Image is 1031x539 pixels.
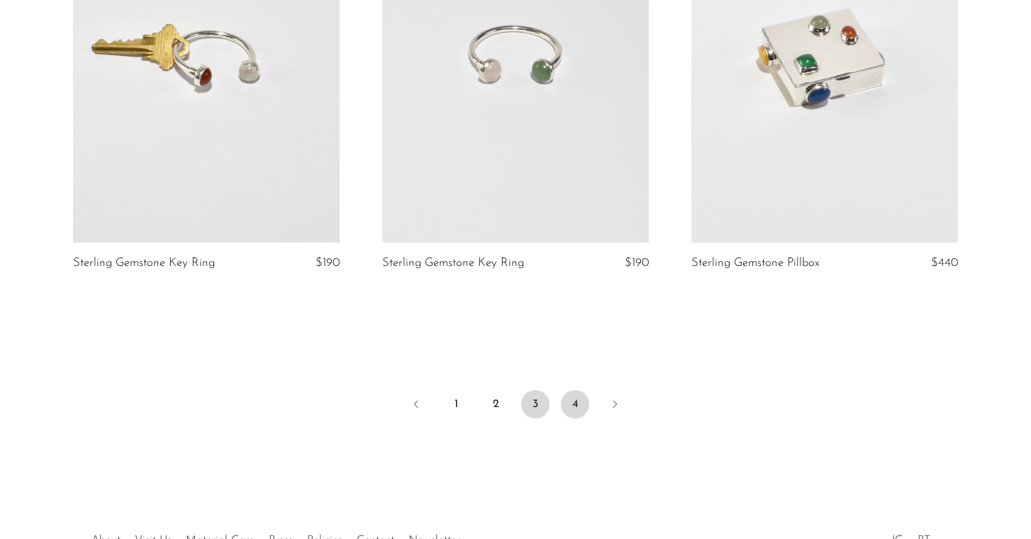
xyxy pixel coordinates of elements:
span: $440 [931,257,958,269]
a: Previous [402,390,430,421]
span: 3 [521,390,550,418]
a: 4 [561,390,589,418]
a: Sterling Gemstone Key Ring [382,257,524,269]
span: $190 [316,257,340,269]
a: 2 [481,390,510,418]
a: Sterling Gemstone Pillbox [691,257,820,269]
a: Next [601,390,629,421]
a: Sterling Gemstone Key Ring [73,257,215,269]
span: $190 [625,257,649,269]
a: 1 [442,390,470,418]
